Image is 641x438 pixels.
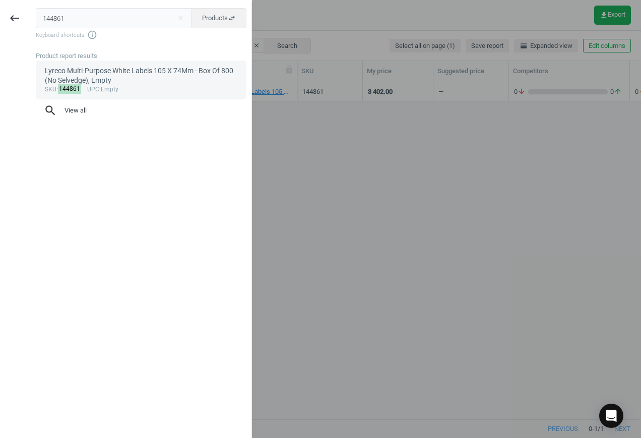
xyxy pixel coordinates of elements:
[36,30,246,40] span: Keyboard shortcuts
[45,66,238,86] div: Lyreco Multi-Purpose White Labels 105 X 74Mm - Box Of 800 (No Selvedge), Empty
[228,14,236,22] i: swap_horiz
[45,86,56,93] span: sku
[87,30,97,40] i: info_outline
[191,8,246,28] button: Productsswap_horiz
[9,12,21,24] i: keyboard_backspace
[58,84,82,94] mark: 144861
[45,86,238,94] div: : :Empty
[173,14,188,23] button: Close
[87,86,99,93] span: upc
[3,7,26,30] button: keyboard_backspace
[36,99,246,122] button: searchView all
[44,104,238,117] span: View all
[202,14,236,23] span: Products
[44,104,57,117] i: search
[36,51,251,61] div: Product report results
[599,404,623,428] div: Open Intercom Messenger
[36,8,193,28] input: Enter the SKU or product name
